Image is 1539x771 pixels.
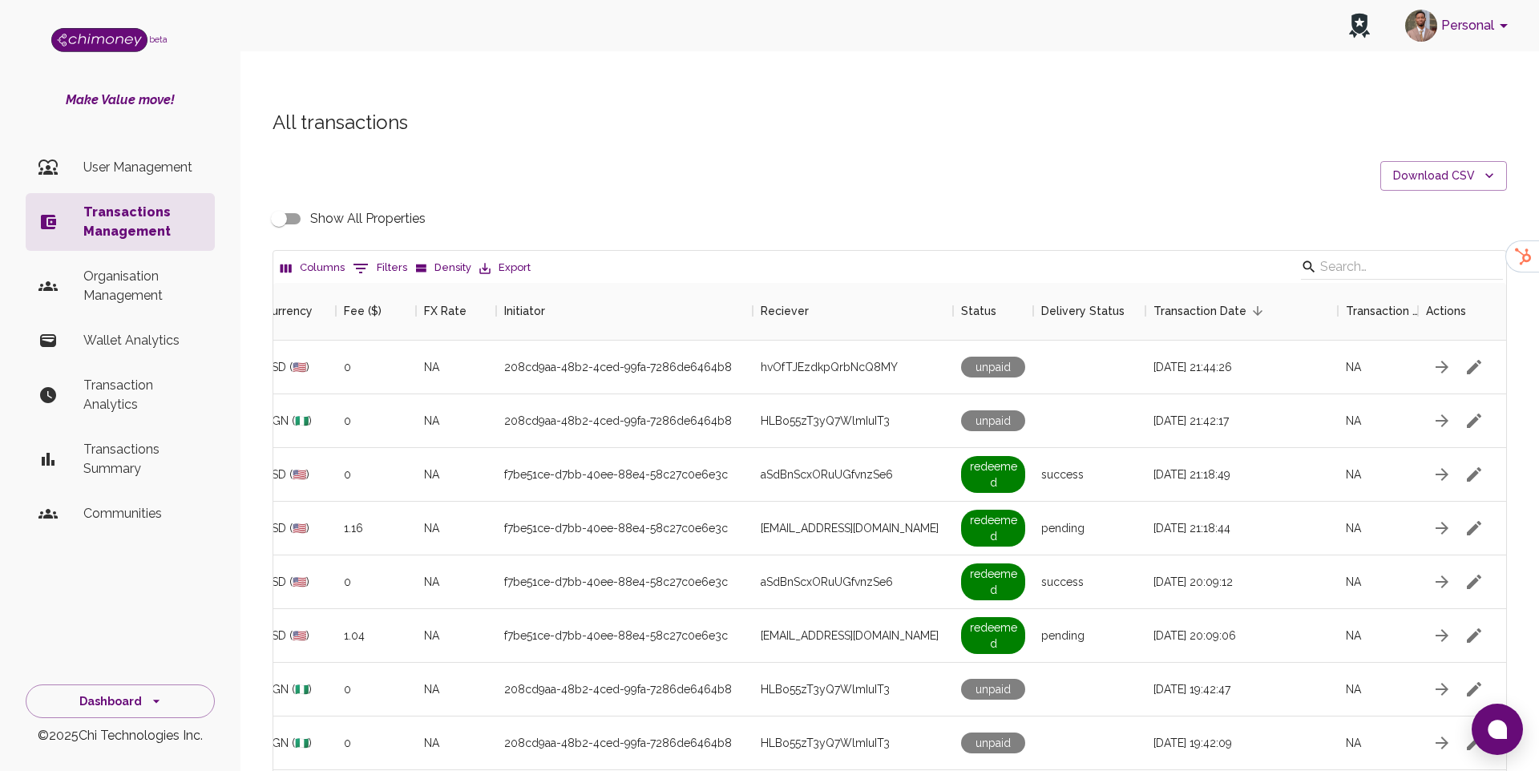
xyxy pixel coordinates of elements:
[504,466,728,482] div: f7be51ce-d7bb-40ee-88e4-58c27c0e6e3c
[761,735,890,751] span: HLBo55zT3yQ7WlmIuIT3
[1346,282,1418,340] div: Transaction payment Method
[1033,555,1145,609] div: success
[753,282,953,340] div: Reciever
[1041,282,1125,340] div: Delivery Status
[83,504,202,523] p: Communities
[1246,300,1269,322] button: Sort
[256,282,336,340] div: Currency
[1145,717,1338,770] div: [DATE] 19:42:09
[1033,282,1145,340] div: Delivery Status
[961,563,1025,600] span: redeemed
[953,282,1033,340] div: Status
[411,256,475,281] button: Density
[416,282,496,340] div: FX Rate
[1145,609,1338,663] div: [DATE] 20:09:06
[1338,394,1418,448] div: NA
[1426,282,1466,340] div: Actions
[277,256,349,281] button: Select columns
[336,502,416,555] div: 1.16
[504,413,732,429] div: 208cd9aa-48b2-4ced-99fa-7286de6464b8
[961,357,1025,377] span: unpaid
[504,520,728,536] div: f7be51ce-d7bb-40ee-88e4-58c27c0e6e3c
[1338,663,1418,717] div: NA
[256,609,336,663] div: USD (🇺🇸)
[336,448,416,502] div: 0
[336,717,416,770] div: 0
[1145,282,1338,340] div: Transaction Date
[256,717,336,770] div: NGN (🇳🇬)
[1033,448,1145,502] div: success
[961,733,1025,753] span: unpaid
[273,110,1507,135] h5: All transactions
[1472,704,1523,755] button: Open chat window
[761,413,890,429] span: HLBo55zT3yQ7WlmIuIT3
[1145,663,1338,717] div: [DATE] 19:42:47
[336,663,416,717] div: 0
[761,574,893,590] span: aSdBnScxORuUGfvnzSe6
[416,663,496,717] div: NA
[961,282,996,340] div: Status
[504,681,732,697] div: 208cd9aa-48b2-4ced-99fa-7286de6464b8
[424,282,467,340] div: FX Rate
[1145,448,1338,502] div: [DATE] 21:18:49
[1338,341,1418,394] div: NA
[416,502,496,555] div: NA
[1338,609,1418,663] div: NA
[26,684,215,719] button: Dashboard
[83,331,202,350] p: Wallet Analytics
[496,282,753,340] div: Initiator
[83,267,202,305] p: Organisation Management
[336,394,416,448] div: 0
[336,609,416,663] div: 1.04
[1338,555,1418,609] div: NA
[256,663,336,717] div: NGN (🇳🇬)
[336,555,416,609] div: 0
[1033,609,1145,663] div: pending
[83,376,202,414] p: Transaction Analytics
[149,34,168,44] span: beta
[416,448,496,502] div: NA
[504,628,728,644] div: f7be51ce-d7bb-40ee-88e4-58c27c0e6e3c
[256,341,336,394] div: USD (🇺🇸)
[1320,254,1479,280] input: Search…
[416,555,496,609] div: NA
[761,628,939,644] span: [EMAIL_ADDRESS][DOMAIN_NAME]
[761,359,898,375] span: hvOfTJEzdkpQrbNcQ8MY
[504,359,732,375] div: 208cd9aa-48b2-4ced-99fa-7286de6464b8
[1399,5,1520,46] button: account of current user
[1033,502,1145,555] div: pending
[961,510,1025,547] span: redeemed
[1153,282,1246,340] div: Transaction Date
[256,502,336,555] div: USD (🇺🇸)
[1338,448,1418,502] div: NA
[416,717,496,770] div: NA
[961,617,1025,654] span: redeemed
[83,158,202,177] p: User Management
[310,209,426,228] span: Show All Properties
[961,410,1025,431] span: unpaid
[336,282,416,340] div: Fee ($)
[1338,282,1418,340] div: Transaction payment Method
[475,256,535,281] button: Export
[83,203,202,241] p: Transactions Management
[1145,502,1338,555] div: [DATE] 21:18:44
[1338,502,1418,555] div: NA
[83,440,202,478] p: Transactions Summary
[761,282,809,340] div: Reciever
[264,282,313,340] div: Currency
[504,735,732,751] div: 208cd9aa-48b2-4ced-99fa-7286de6464b8
[504,574,728,590] div: f7be51ce-d7bb-40ee-88e4-58c27c0e6e3c
[961,679,1025,700] span: unpaid
[1338,717,1418,770] div: NA
[761,466,893,482] span: aSdBnScxORuUGfvnzSe6
[256,394,336,448] div: NGN (🇳🇬)
[1145,555,1338,609] div: [DATE] 20:09:12
[1145,394,1338,448] div: [DATE] 21:42:17
[416,394,496,448] div: NA
[416,341,496,394] div: NA
[349,256,411,281] button: Show filters
[51,28,147,52] img: Logo
[256,448,336,502] div: USD (🇺🇸)
[761,681,890,697] span: HLBo55zT3yQ7WlmIuIT3
[1380,161,1507,191] button: Download CSV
